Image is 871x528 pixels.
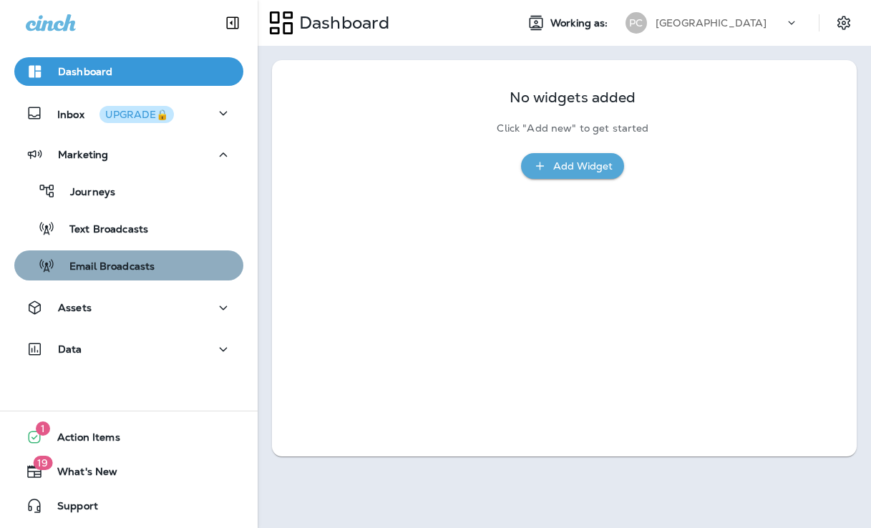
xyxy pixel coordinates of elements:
div: UPGRADE🔒 [105,109,168,119]
p: Dashboard [58,66,112,77]
button: InboxUPGRADE🔒 [14,99,243,127]
span: Action Items [43,431,120,449]
span: What's New [43,466,117,483]
button: 19What's New [14,457,243,486]
p: No widgets added [510,92,636,104]
p: Data [58,343,82,355]
span: Working as: [550,17,611,29]
button: Support [14,492,243,520]
button: Add Widget [521,153,624,180]
button: Assets [14,293,243,322]
button: Dashboard [14,57,243,86]
p: Inbox [57,106,174,121]
span: 1 [36,421,50,436]
button: Settings [831,10,857,36]
button: Collapse Sidebar [213,9,253,37]
button: Marketing [14,140,243,169]
button: 1Action Items [14,423,243,451]
p: Email Broadcasts [55,260,155,274]
p: Text Broadcasts [55,223,148,237]
p: [GEOGRAPHIC_DATA] [656,17,767,29]
button: UPGRADE🔒 [99,106,174,123]
span: Support [43,500,98,517]
div: Add Widget [553,157,613,175]
p: Dashboard [293,12,389,34]
button: Journeys [14,176,243,206]
span: 19 [33,456,52,470]
p: Assets [58,302,92,313]
button: Data [14,335,243,363]
p: Marketing [58,149,108,160]
button: Email Broadcasts [14,250,243,280]
div: PC [626,12,647,34]
p: Journeys [56,186,115,200]
button: Text Broadcasts [14,213,243,243]
p: Click "Add new" to get started [497,122,648,135]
